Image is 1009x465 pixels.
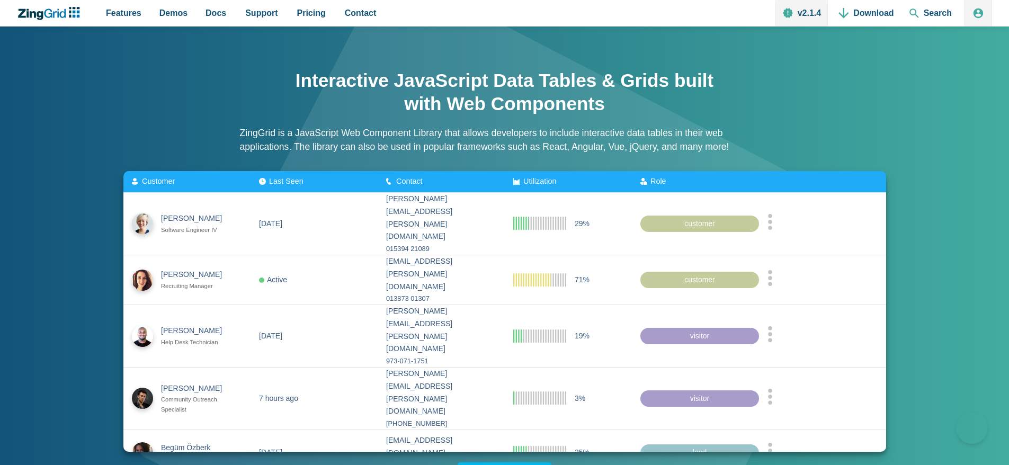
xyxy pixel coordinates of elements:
iframe: Toggle Customer Support [956,412,988,444]
span: Support [245,6,278,20]
span: Demos [159,6,187,20]
span: Contact [345,6,377,20]
span: Pricing [297,6,326,20]
h1: Interactive JavaScript Data Tables & Grids built with Web Components [293,69,717,115]
span: Docs [206,6,226,20]
p: ZingGrid is a JavaScript Web Component Library that allows developers to include interactive data... [240,126,770,154]
a: ZingChart Logo. Click to return to the homepage [17,7,85,20]
span: Features [106,6,141,20]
